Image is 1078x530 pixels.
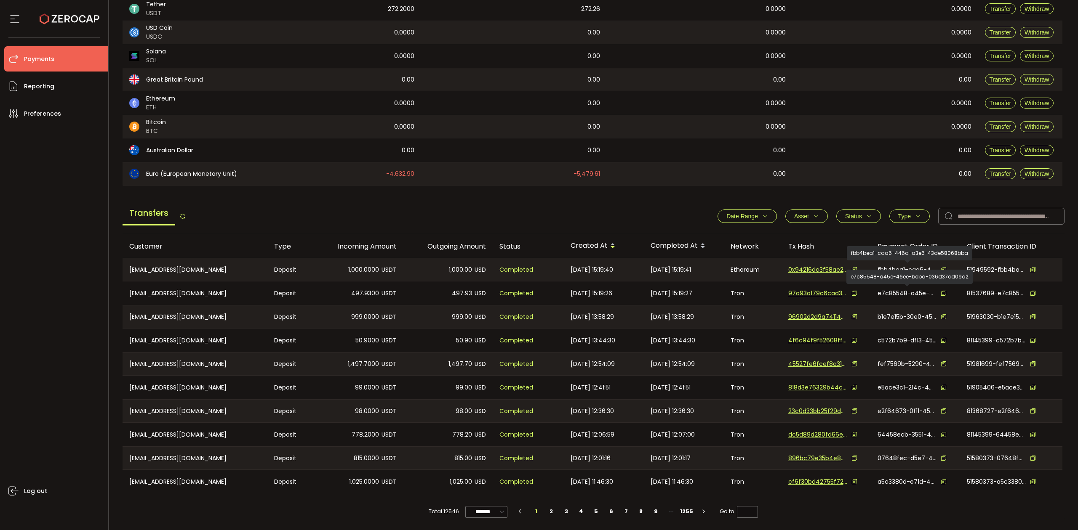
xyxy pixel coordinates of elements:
[726,213,758,220] span: Date Range
[354,453,379,463] span: 815.0000
[267,305,314,328] div: Deposit
[394,98,414,108] span: 0.0000
[267,281,314,305] div: Deposit
[146,94,175,103] span: Ethereum
[678,506,695,517] li: 1255
[651,312,694,322] span: [DATE] 13:58:29
[499,312,533,322] span: Completed
[587,98,600,108] span: 0.00
[574,506,589,517] li: 4
[773,169,786,179] span: 0.00
[146,146,193,155] span: Australian Dollar
[544,506,559,517] li: 2
[959,169,971,179] span: 0.00
[394,28,414,37] span: 0.0000
[123,329,267,352] div: [EMAIL_ADDRESS][DOMAIN_NAME]
[651,477,693,487] span: [DATE] 11:46:30
[129,4,139,14] img: usdt_portfolio.svg
[382,406,397,416] span: USDT
[766,98,786,108] span: 0.0000
[429,506,459,517] span: Total 12546
[129,74,139,85] img: gbp_portfolio.svg
[129,98,139,108] img: eth_portfolio.svg
[1025,29,1049,36] span: Withdraw
[1020,3,1054,14] button: Withdraw
[499,383,533,392] span: Completed
[889,209,930,223] button: Type
[24,108,61,120] span: Preferences
[990,53,1011,59] span: Transfer
[651,289,692,298] span: [DATE] 15:19:27
[571,406,614,416] span: [DATE] 12:36:30
[587,51,600,61] span: 0.00
[1020,50,1054,61] button: Withdraw
[267,352,314,375] div: Deposit
[382,453,397,463] span: USDT
[587,28,600,37] span: 0.00
[794,213,809,220] span: Asset
[990,147,1011,154] span: Transfer
[990,123,1011,130] span: Transfer
[951,4,971,14] span: 0.0000
[967,360,1026,368] span: 51981699-fef7569b5290460a9da7aea16de6ea04-M1
[129,145,139,155] img: aud_portfolio.svg
[403,241,493,251] div: Outgoing Amount
[651,406,694,416] span: [DATE] 12:36:30
[382,383,397,392] span: USDT
[348,359,379,369] span: 1,497.7000
[951,51,971,61] span: 0.0000
[836,209,881,223] button: Status
[382,477,397,487] span: USDT
[644,239,724,253] div: Completed At
[475,430,486,440] span: USD
[1020,168,1054,179] button: Withdraw
[571,265,613,275] span: [DATE] 15:19:40
[146,24,173,32] span: USD Coin
[24,485,47,497] span: Log out
[990,100,1011,106] span: Transfer
[450,477,472,487] span: 1,025.00
[985,121,1016,132] button: Transfer
[967,289,1026,298] span: 81537689-e7c85548a45e46eebcba036d37cd09a2-MT5
[349,477,379,487] span: 1,025.0000
[878,454,937,463] span: 07648fec-d5e7-4cd5-bc43-59422d35914e
[382,336,397,345] span: USDT
[878,289,937,298] span: e7c85548-a45e-46ee-bcba-036d37cd09a2
[724,329,782,352] div: Tron
[1025,5,1049,12] span: Withdraw
[651,265,691,275] span: [DATE] 15:19:41
[782,241,871,251] div: Tx Hash
[267,329,314,352] div: Deposit
[724,241,782,251] div: Network
[724,400,782,422] div: Tron
[129,122,139,132] img: btc_portfolio.svg
[985,145,1016,156] button: Transfer
[788,289,847,298] span: 97a93a179c6cad380dba51de51f379cf78217981bd9d4587f5c59f1e2b06bd53
[766,51,786,61] span: 0.0000
[452,289,472,298] span: 497.93
[146,103,175,112] span: ETH
[967,265,1026,274] span: 51949592-fbb4bea1caa6446aa3e643de58068bba-M1
[1036,490,1078,530] iframe: Chat Widget
[386,169,414,179] span: -4,632.90
[967,313,1026,321] span: 51963030-b1e7e15b30e045b48480d1181a7ffef9-M1
[878,383,937,392] span: e5ace3c1-214c-4499-9d59-d00fc9ab7df2
[355,383,379,392] span: 99.0000
[785,209,828,223] button: Asset
[587,75,600,85] span: 0.00
[382,312,397,322] span: USDT
[967,477,1026,486] span: 51580373-a5c3380de71d4bb3b39a93aa43b2552c-M1
[123,376,267,399] div: [EMAIL_ADDRESS][DOMAIN_NAME]
[724,352,782,375] div: Tron
[951,28,971,37] span: 0.0000
[123,305,267,328] div: [EMAIL_ADDRESS][DOMAIN_NAME]
[382,430,397,440] span: USDT
[990,170,1011,177] span: Transfer
[967,383,1026,392] span: 51905406-e5ace3c1214c44999d59d00fc9ab7df2-M1
[499,336,533,345] span: Completed
[456,406,472,416] span: 98.00
[985,50,1016,61] button: Transfer
[1025,53,1049,59] span: Withdraw
[314,241,403,251] div: Incoming Amount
